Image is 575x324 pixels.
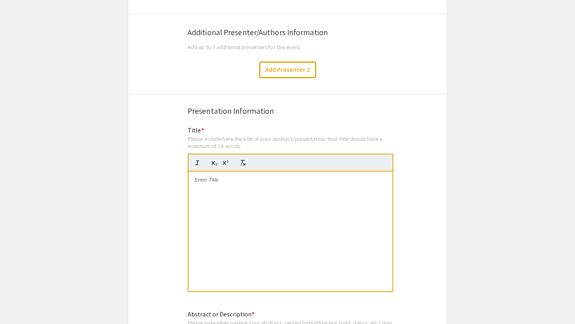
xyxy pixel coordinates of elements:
[188,105,387,117] div: Presentation Information
[188,126,204,134] mat-label: Title
[188,135,393,149] div: Please include here the title of your abstract/presentation. Your title should have a maximum of ...
[6,288,34,318] iframe: Chat
[188,26,387,38] div: Additional Presenter/Authors Information
[188,43,301,51] span: Add up to 7 additional presenters for this event.
[188,310,254,318] mat-label: Abstract or Description
[259,61,316,78] button: Add Presenter 2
